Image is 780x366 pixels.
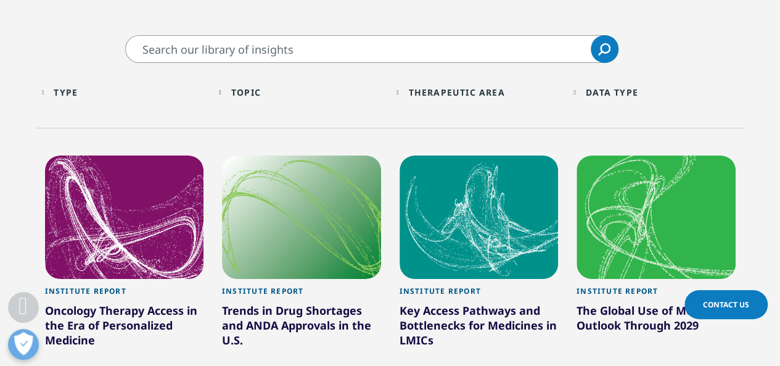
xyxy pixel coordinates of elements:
[45,303,204,352] div: Oncology Therapy Access in the Era of Personalized Medicine
[408,86,504,98] div: Therapeutic Area facet.
[400,286,559,303] div: Institute Report
[586,86,638,98] div: Data Type facet.
[400,303,559,352] div: Key Access Pathways and Bottlenecks for Medicines in LMICs
[684,290,768,319] a: Contact Us
[8,329,39,360] button: Open Preferences
[231,86,261,98] div: Topic facet.
[54,86,78,98] div: Type facet.
[222,286,381,303] div: Institute Report
[598,43,610,56] svg: Search
[577,303,736,338] div: The Global Use of Medicines Outlook Through 2029
[125,35,618,63] input: Search
[45,286,204,303] div: Institute Report
[577,286,736,303] div: Institute Report
[222,303,381,352] div: Trends in Drug Shortages and ANDA Approvals in the U.S.
[591,35,618,63] a: Search
[703,299,749,310] span: Contact Us
[577,279,736,365] a: Institute Report The Global Use of Medicines Outlook Through 2029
